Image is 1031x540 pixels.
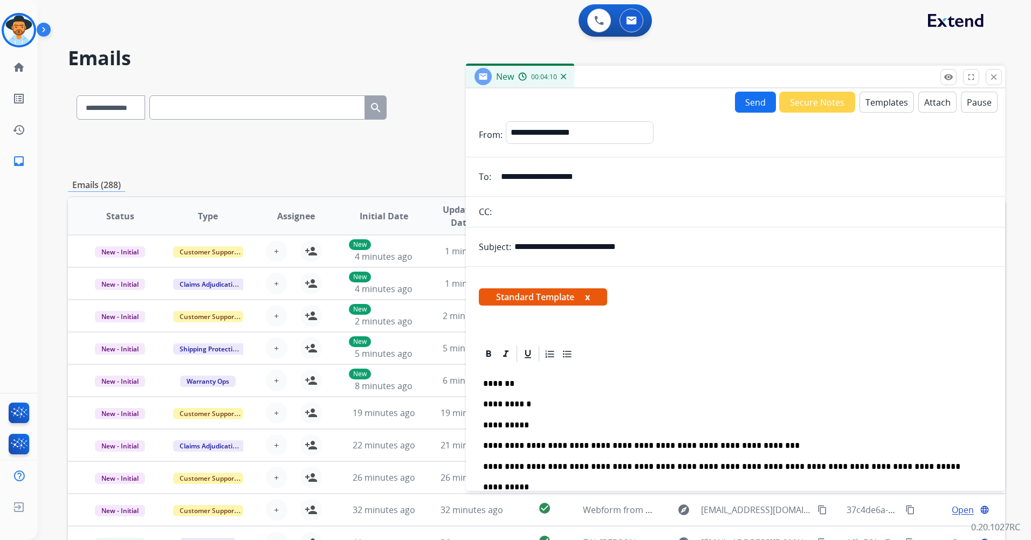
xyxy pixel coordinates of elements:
[479,288,607,306] span: Standard Template
[479,240,511,253] p: Subject:
[817,505,827,515] mat-icon: content_copy
[95,279,145,290] span: New - Initial
[445,245,498,257] span: 1 minute ago
[980,505,989,515] mat-icon: language
[860,92,914,113] button: Templates
[966,72,976,82] mat-icon: fullscreen
[305,374,318,387] mat-icon: person_add
[274,277,279,290] span: +
[274,406,279,419] span: +
[443,375,500,386] span: 6 minutes ago
[542,346,558,362] div: Ordered List
[445,278,498,289] span: 1 minute ago
[274,342,279,355] span: +
[349,304,371,315] p: New
[95,408,145,419] span: New - Initial
[12,155,25,168] mat-icon: inbox
[355,315,413,327] span: 2 minutes ago
[353,504,415,516] span: 32 minutes ago
[12,92,25,105] mat-icon: list_alt
[266,499,287,521] button: +
[971,521,1020,534] p: 0.20.1027RC
[95,311,145,322] span: New - Initial
[479,205,492,218] p: CC:
[266,305,287,327] button: +
[355,380,413,392] span: 8 minutes ago
[305,406,318,419] mat-icon: person_add
[12,123,25,136] mat-icon: history
[274,471,279,484] span: +
[355,348,413,359] span: 5 minutes ago
[173,408,243,419] span: Customer Support
[173,279,247,290] span: Claims Adjudication
[266,434,287,456] button: +
[4,15,34,45] img: avatar
[779,92,855,113] button: Secure Notes
[905,505,915,515] mat-icon: content_copy
[68,47,1005,69] h2: Emails
[198,210,218,223] span: Type
[349,239,371,250] p: New
[305,503,318,516] mat-icon: person_add
[349,272,371,282] p: New
[173,473,243,484] span: Customer Support
[349,369,371,379] p: New
[95,473,145,484] span: New - Initial
[173,246,243,258] span: Customer Support
[173,440,247,452] span: Claims Adjudication
[95,505,145,516] span: New - Initial
[305,471,318,484] mat-icon: person_add
[353,439,415,451] span: 22 minutes ago
[355,251,413,262] span: 4 minutes ago
[277,210,315,223] span: Assignee
[498,346,514,362] div: Italic
[496,71,514,82] span: New
[369,101,382,114] mat-icon: search
[274,245,279,258] span: +
[847,504,1010,516] span: 37c4de6a-43bf-44d0-b96a-18e9acb49afe
[95,440,145,452] span: New - Initial
[583,504,827,516] span: Webform from [EMAIL_ADDRESS][DOMAIN_NAME] on [DATE]
[173,505,243,516] span: Customer Support
[538,502,551,515] mat-icon: check_circle
[274,374,279,387] span: +
[305,342,318,355] mat-icon: person_add
[952,503,974,516] span: Open
[677,503,690,516] mat-icon: explore
[95,376,145,387] span: New - Initial
[349,336,371,347] p: New
[68,178,125,192] p: Emails (288)
[520,346,536,362] div: Underline
[989,72,999,82] mat-icon: close
[437,203,485,229] span: Updated Date
[531,73,557,81] span: 00:04:10
[585,290,590,303] button: x
[266,370,287,391] button: +
[266,467,287,488] button: +
[559,346,575,362] div: Bullet List
[961,92,998,113] button: Pause
[701,503,812,516] span: [EMAIL_ADDRESS][DOMAIN_NAME]
[480,346,497,362] div: Bold
[479,128,503,141] p: From:
[180,376,236,387] span: Warranty Ops
[353,407,415,419] span: 19 minutes ago
[353,472,415,483] span: 26 minutes ago
[305,309,318,322] mat-icon: person_add
[441,472,503,483] span: 26 minutes ago
[441,504,503,516] span: 32 minutes ago
[95,246,145,258] span: New - Initial
[266,240,287,262] button: +
[95,343,145,355] span: New - Initial
[266,402,287,424] button: +
[735,92,776,113] button: Send
[441,439,503,451] span: 21 minutes ago
[305,277,318,290] mat-icon: person_add
[479,170,491,183] p: To:
[173,343,247,355] span: Shipping Protection
[266,273,287,294] button: +
[12,61,25,74] mat-icon: home
[441,407,503,419] span: 19 minutes ago
[106,210,134,223] span: Status
[274,439,279,452] span: +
